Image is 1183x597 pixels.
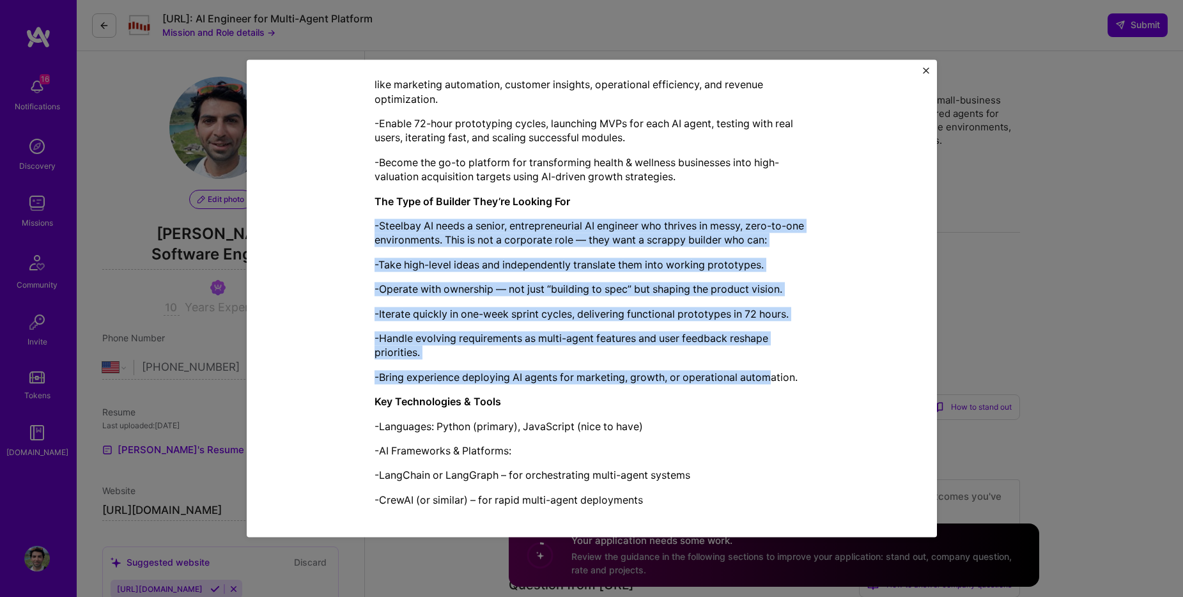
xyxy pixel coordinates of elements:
[375,419,809,433] p: -Languages: Python (primary), JavaScript (nice to have)
[375,307,809,321] p: -Iterate quickly in one-week sprint cycles, delivering functional prototypes in 72 hours.
[923,67,929,81] button: Close
[375,219,809,247] p: -Steelbay AI needs a senior, entrepreneurial AI engineer who thrives in messy, zero-to-one enviro...
[375,283,809,297] p: -Operate with ownership — not just “building to spec” but shaping the product vision.
[375,258,809,272] p: -Take high-level ideas and independently translate them into working prototypes.
[375,518,809,532] p: -OpenAI / Anthropic / Llama APIs – for LLM-powered reasoning
[375,469,809,483] p: -LangChain or LangGraph – for orchestrating multi-agent systems
[375,116,809,145] p: -Enable 72-hour prototyping cycles, launching MVPs for each AI agent, testing with real users, it...
[375,331,809,360] p: -Handle evolving requirements as multi-agent features and user feedback reshape priorities.
[375,444,809,458] p: -AI Frameworks & Platforms:
[375,396,501,408] strong: Key Technologies & Tools
[375,155,809,184] p: -Become the go-to platform for transforming health & wellness businesses into high-valuation acqu...
[375,493,809,507] p: -CrewAI (or similar) – for rapid multi-agent deployments
[375,195,570,208] strong: The Type of Builder They’re Looking For
[375,63,809,106] p: -Build an AI multi-agent system capable of managing 5–10 agents simultaneously for tasks like mar...
[375,370,809,384] p: -Bring experience deploying AI agents for marketing, growth, or operational automation.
